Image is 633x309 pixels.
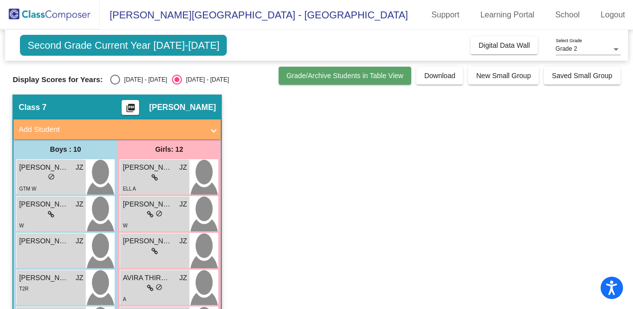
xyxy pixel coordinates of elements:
span: [PERSON_NAME][GEOGRAPHIC_DATA] - [GEOGRAPHIC_DATA] [100,7,408,23]
span: Download [424,72,455,80]
div: [DATE] - [DATE] [120,75,167,84]
span: [PERSON_NAME] [123,199,172,209]
span: JZ [179,162,187,173]
span: do_not_disturb_alt [156,284,162,291]
span: [PERSON_NAME] [149,103,216,112]
span: JZ [179,273,187,283]
span: Saved Small Group [552,72,612,80]
span: JZ [76,273,84,283]
span: [PERSON_NAME] [19,199,69,209]
span: [PERSON_NAME] [19,236,69,246]
span: T2R [19,286,28,292]
span: W [123,223,127,228]
span: Grade/Archive Students in Table View [287,72,404,80]
span: GTM W [19,186,36,192]
button: Download [416,67,463,85]
button: New Small Group [468,67,539,85]
span: Digital Data Wall [478,41,530,49]
span: JZ [76,162,84,173]
span: do_not_disturb_alt [48,173,55,180]
div: Girls: 12 [117,139,221,159]
span: New Small Group [476,72,531,80]
a: Logout [593,7,633,23]
span: ELL A [123,186,136,192]
button: Print Students Details [122,100,139,115]
span: [PERSON_NAME] [19,162,69,173]
button: Saved Small Group [544,67,620,85]
div: Boys : 10 [13,139,117,159]
button: Grade/Archive Students in Table View [279,67,412,85]
a: School [547,7,588,23]
span: JZ [76,199,84,209]
mat-radio-group: Select an option [110,75,229,85]
button: Digital Data Wall [471,36,538,54]
span: JZ [76,236,84,246]
span: Grade 2 [556,45,577,52]
mat-icon: picture_as_pdf [125,103,137,117]
span: JZ [179,236,187,246]
a: Learning Portal [473,7,543,23]
span: Second Grade Current Year [DATE]-[DATE] [20,35,227,56]
span: A [123,297,126,302]
div: [DATE] - [DATE] [182,75,229,84]
span: [PERSON_NAME] [123,236,172,246]
span: W [19,223,23,228]
span: do_not_disturb_alt [156,210,162,217]
mat-expansion-panel-header: Add Student [13,119,221,139]
span: [PERSON_NAME] [19,273,69,283]
mat-panel-title: Add Student [18,124,204,135]
span: Class 7 [18,103,46,112]
span: [PERSON_NAME] [123,162,172,173]
span: AVIRA THIRUMAVALAVAN [123,273,172,283]
a: Support [424,7,468,23]
span: JZ [179,199,187,209]
span: Display Scores for Years: [12,75,103,84]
